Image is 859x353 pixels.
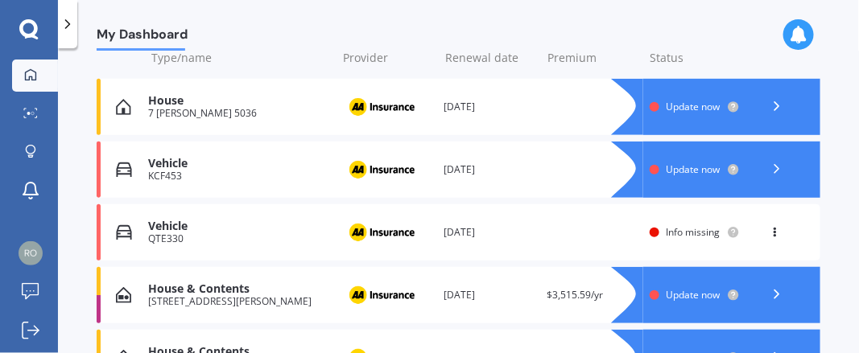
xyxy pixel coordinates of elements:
[116,99,131,115] img: House
[650,50,740,66] div: Status
[116,224,132,240] img: Vehicle
[446,50,535,66] div: Renewal date
[666,100,720,113] span: Update now
[444,224,535,240] div: [DATE]
[341,217,422,248] img: AA
[341,280,422,310] img: AA
[148,233,328,244] div: QTE330
[148,220,328,233] div: Vehicle
[666,162,720,176] span: Update now
[151,50,330,66] div: Type/name
[148,170,328,182] div: KCF453
[444,287,535,303] div: [DATE]
[116,162,132,178] img: Vehicle
[341,154,422,185] img: AA
[666,225,720,239] span: Info missing
[444,99,535,115] div: [DATE]
[148,157,328,170] div: Vehicle
[148,282,328,296] div: House & Contents
[666,288,720,302] span: Update now
[148,94,328,108] div: House
[343,50,432,66] div: Provider
[341,92,422,122] img: AA
[548,50,638,66] div: Premium
[444,162,535,178] div: [DATE]
[116,287,131,303] img: House & Contents
[19,241,43,265] img: 205a5a61ab28d5aa6710466bb0360db5
[148,108,328,119] div: 7 [PERSON_NAME] 5036
[97,27,188,48] span: My Dashboard
[547,288,603,302] span: $3,515.59/yr
[148,296,328,307] div: [STREET_ADDRESS][PERSON_NAME]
